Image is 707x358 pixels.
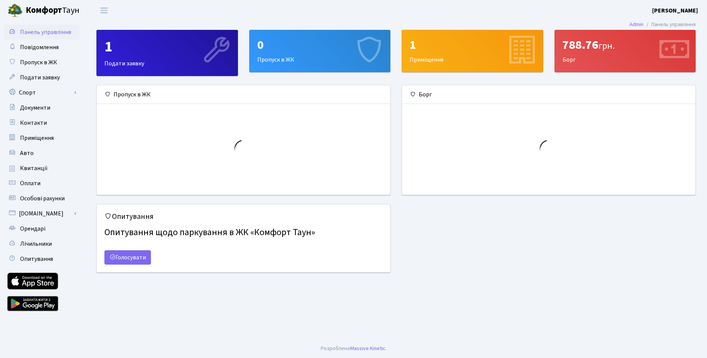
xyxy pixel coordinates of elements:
[20,225,45,233] span: Орендарі
[643,20,696,29] li: Панель управління
[321,344,350,352] a: Розроблено
[4,176,79,191] a: Оплати
[20,134,54,142] span: Приміщення
[20,164,48,172] span: Квитанції
[4,146,79,161] a: Авто
[4,115,79,130] a: Контакти
[4,206,79,221] a: [DOMAIN_NAME]
[20,104,50,112] span: Документи
[652,6,698,15] a: [PERSON_NAME]
[4,85,79,100] a: Спорт
[20,43,59,51] span: Повідомлення
[26,4,62,16] b: Комфорт
[4,191,79,206] a: Особові рахунки
[20,255,53,263] span: Опитування
[257,38,383,52] div: 0
[20,240,52,248] span: Лічильники
[104,38,230,56] div: 1
[20,28,71,36] span: Панель управління
[20,194,65,203] span: Особові рахунки
[26,4,79,17] span: Таун
[629,20,643,28] a: Admin
[4,100,79,115] a: Документи
[402,30,543,72] div: Приміщення
[4,25,79,40] a: Панель управління
[96,30,238,76] a: 1Подати заявку
[104,250,151,265] a: Голосувати
[8,3,23,18] img: logo.png
[321,344,387,353] div: .
[4,161,79,176] a: Квитанції
[555,30,696,72] div: Борг
[4,221,79,236] a: Орендарі
[350,344,385,352] a: Massive Kinetic
[402,30,543,72] a: 1Приміщення
[4,70,79,85] a: Подати заявку
[97,85,390,104] div: Пропуск в ЖК
[20,119,47,127] span: Контакти
[410,38,535,52] div: 1
[104,224,382,241] h4: Опитування щодо паркування в ЖК «Комфорт Таун»
[97,30,238,76] div: Подати заявку
[20,73,60,82] span: Подати заявку
[4,130,79,146] a: Приміщення
[618,17,707,33] nav: breadcrumb
[4,236,79,251] a: Лічильники
[20,58,57,67] span: Пропуск в ЖК
[249,30,391,72] a: 0Пропуск в ЖК
[402,85,695,104] div: Борг
[562,38,688,52] div: 788.76
[20,179,40,188] span: Оплати
[4,251,79,267] a: Опитування
[4,55,79,70] a: Пропуск в ЖК
[104,212,382,221] h5: Опитування
[598,39,615,53] span: грн.
[95,4,113,17] button: Переключити навігацію
[20,149,34,157] span: Авто
[250,30,390,72] div: Пропуск в ЖК
[4,40,79,55] a: Повідомлення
